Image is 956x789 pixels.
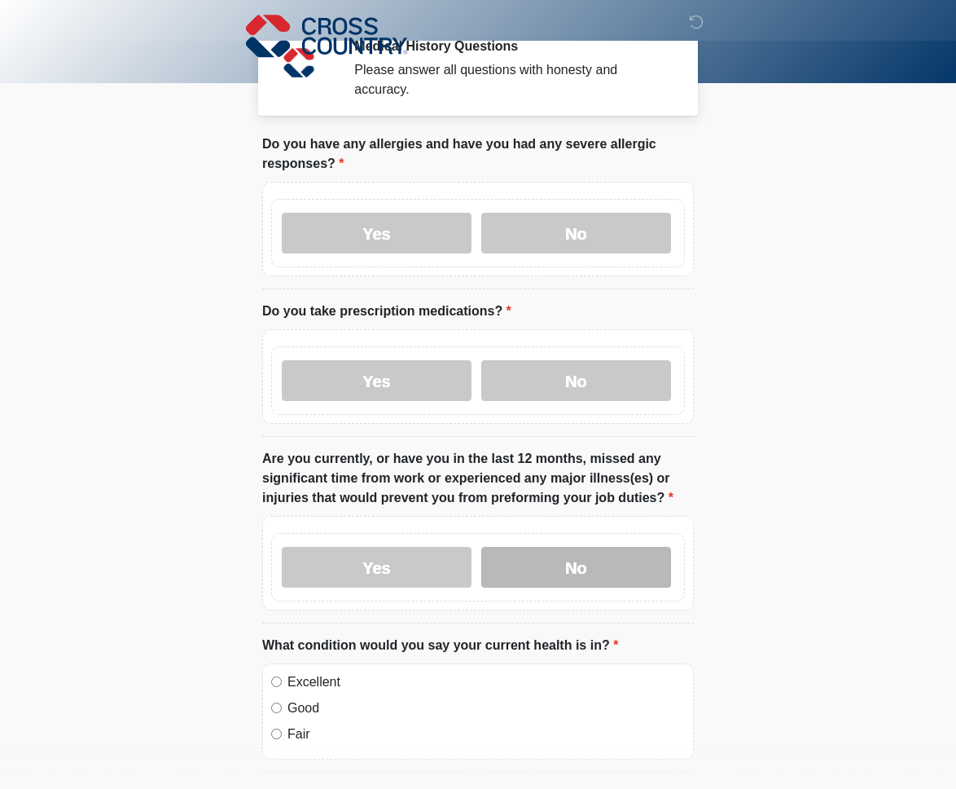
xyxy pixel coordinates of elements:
label: What condition would you say your current health is in? [262,636,618,655]
label: Yes [282,213,471,253]
img: Cross Country Logo [246,12,407,60]
label: Do you take prescription medications? [262,302,511,321]
input: Excellent [271,677,282,687]
input: Fair [271,729,282,739]
input: Good [271,703,282,713]
label: No [481,360,671,401]
label: No [481,547,671,588]
label: Fair [287,725,685,744]
label: No [481,213,671,253]
label: Good [287,699,685,718]
label: Are you currently, or have you in the last 12 months, missed any significant time from work or ex... [262,449,694,508]
div: Please answer all questions with honesty and accuracy. [354,60,669,99]
label: Excellent [287,672,685,692]
label: Yes [282,547,471,588]
label: Yes [282,360,471,401]
label: Do you have any allergies and have you had any severe allergic responses? [262,134,694,174]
